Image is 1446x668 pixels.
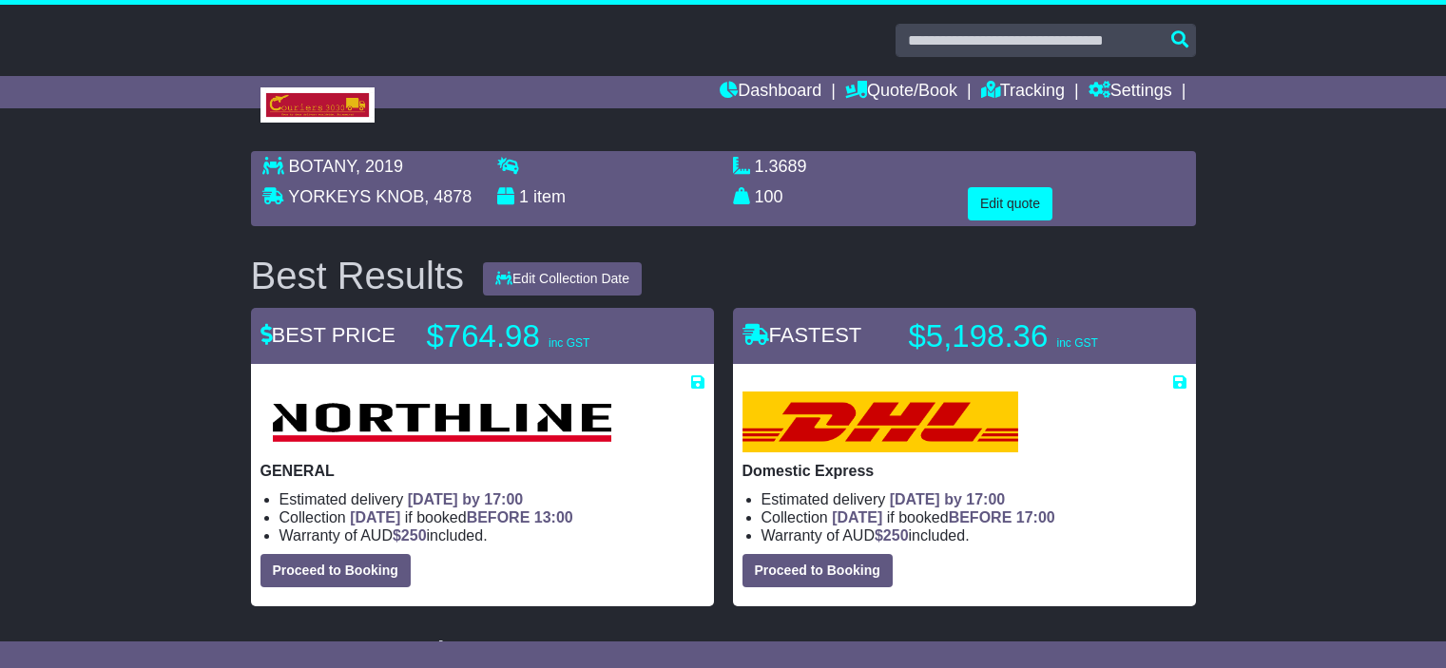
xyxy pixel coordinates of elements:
[408,491,524,507] span: [DATE] by 17:00
[519,187,529,206] span: 1
[845,76,957,108] a: Quote/Book
[260,554,411,587] button: Proceed to Booking
[260,323,395,347] span: BEST PRICE
[350,509,572,525] span: if booked
[883,527,909,544] span: 250
[890,491,1006,507] span: [DATE] by 17:00
[280,508,704,526] li: Collection
[762,508,1186,526] li: Collection
[533,187,566,206] span: item
[1056,336,1097,350] span: inc GST
[534,509,573,525] span: 13:00
[1016,509,1055,525] span: 17:00
[832,509,1054,525] span: if booked
[720,76,821,108] a: Dashboard
[949,509,1012,525] span: BEFORE
[742,554,893,587] button: Proceed to Booking
[467,509,530,525] span: BEFORE
[742,462,1186,480] p: Domestic Express
[280,490,704,508] li: Estimated delivery
[350,509,400,525] span: [DATE]
[832,509,882,525] span: [DATE]
[289,157,356,176] span: BOTANY
[393,527,427,544] span: $
[755,187,783,206] span: 100
[288,187,424,206] span: YORKEYS KNOB
[981,76,1065,108] a: Tracking
[401,527,427,544] span: 250
[968,187,1052,220] button: Edit quote
[755,157,807,176] span: 1.3689
[742,323,862,347] span: FASTEST
[549,336,589,350] span: inc GST
[742,391,1018,452] img: DHL: Domestic Express
[762,526,1186,544] li: Warranty of AUD included.
[1089,76,1172,108] a: Settings
[483,262,642,296] button: Edit Collection Date
[260,391,623,452] img: Northline Distribution: GENERAL
[427,317,665,355] p: $764.98
[909,317,1147,355] p: $5,198.36
[260,462,704,480] p: GENERAL
[875,527,909,544] span: $
[280,526,704,544] li: Warranty of AUD included.
[241,255,474,296] div: Best Results
[424,187,472,206] span: , 4878
[762,490,1186,508] li: Estimated delivery
[356,157,403,176] span: , 2019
